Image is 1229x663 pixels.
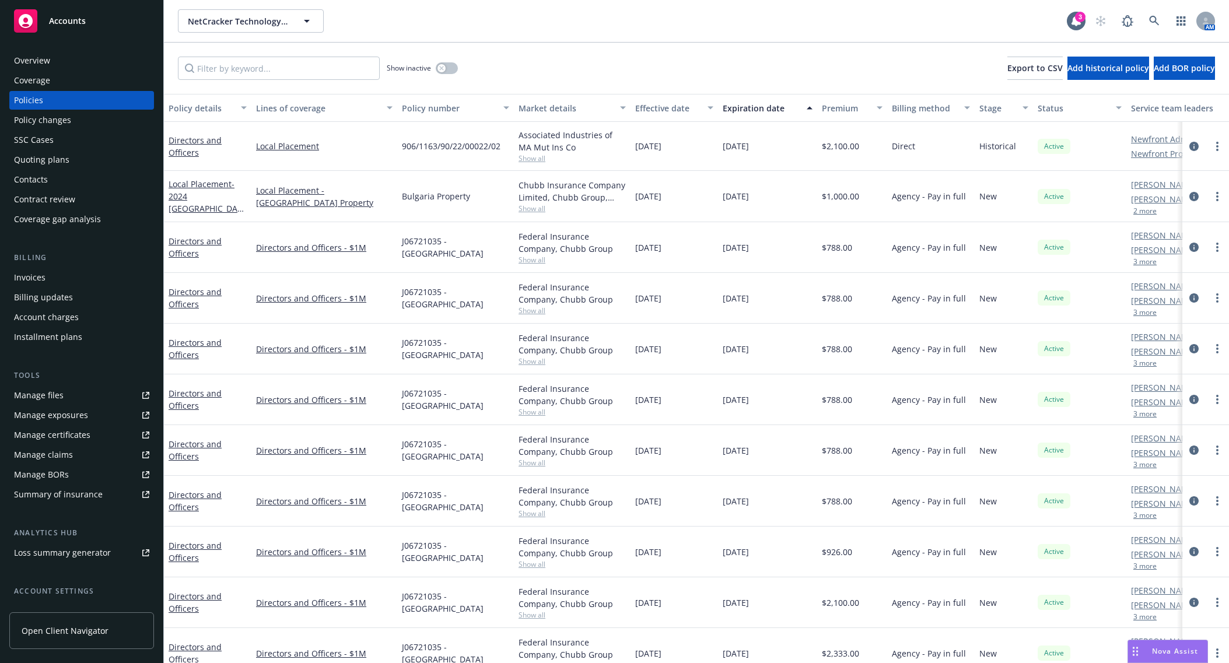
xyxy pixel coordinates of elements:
a: Newfront Producer [1131,148,1206,160]
a: [PERSON_NAME] [1131,432,1196,444]
span: New [979,292,997,304]
a: Quoting plans [9,150,154,169]
a: [PERSON_NAME] [1131,280,1196,292]
button: Premium [817,94,887,122]
span: [DATE] [723,140,749,152]
a: Coverage [9,71,154,90]
span: [DATE] [723,647,749,660]
span: Show all [519,508,626,518]
span: [DATE] [635,292,661,304]
span: Active [1042,546,1066,557]
a: Accounts [9,5,154,37]
a: Summary of insurance [9,485,154,504]
span: [DATE] [723,495,749,507]
div: Market details [519,102,613,114]
a: more [1210,139,1224,153]
span: Show all [519,356,626,366]
span: J06721035 - [GEOGRAPHIC_DATA] [402,336,509,361]
button: 3 more [1133,309,1157,316]
span: $926.00 [822,546,852,558]
span: [DATE] [723,241,749,254]
span: Active [1042,293,1066,303]
button: Export to CSV [1007,57,1063,80]
div: Policy details [169,102,234,114]
span: Show all [519,255,626,265]
a: Overview [9,51,154,70]
div: Federal Insurance Company, Chubb Group [519,433,626,458]
div: Loss summary generator [14,543,111,562]
a: [PERSON_NAME] [1131,635,1196,647]
div: Installment plans [14,328,82,346]
a: circleInformation [1187,342,1201,356]
a: more [1210,443,1224,457]
span: New [979,597,997,609]
span: Active [1042,242,1066,252]
span: Show all [519,153,626,163]
span: [DATE] [635,495,661,507]
button: Add historical policy [1067,57,1149,80]
span: Agency - Pay in full [892,292,966,304]
div: Contract review [14,190,75,209]
span: $788.00 [822,495,852,507]
a: Manage certificates [9,426,154,444]
a: Switch app [1170,9,1193,33]
span: Agency - Pay in full [892,241,966,254]
div: Coverage gap analysis [14,210,101,229]
div: Tools [9,370,154,381]
a: more [1210,240,1224,254]
span: New [979,495,997,507]
a: Manage claims [9,445,154,464]
button: Policy number [397,94,514,122]
span: [DATE] [723,546,749,558]
button: 3 more [1133,461,1157,468]
div: Overview [14,51,50,70]
span: Agency - Pay in full [892,546,966,558]
span: Show all [519,610,626,620]
span: J06721035 - [GEOGRAPHIC_DATA] [402,489,509,513]
span: Export to CSV [1007,62,1063,73]
div: Analytics hub [9,527,154,539]
span: [DATE] [635,190,661,202]
a: Directors and Officers - $1M [256,394,393,406]
a: circleInformation [1187,494,1201,508]
span: $788.00 [822,292,852,304]
span: 906/1163/90/22/00022/02 [402,140,500,152]
a: [PERSON_NAME] [1131,584,1196,597]
span: Active [1042,394,1066,405]
span: Active [1042,496,1066,506]
span: Show all [519,458,626,468]
a: more [1210,595,1224,609]
a: Loss summary generator [9,543,154,562]
button: Effective date [631,94,718,122]
span: Direct [892,140,915,152]
a: more [1210,494,1224,508]
span: J06721035 - [GEOGRAPHIC_DATA] [402,235,509,259]
a: more [1210,392,1224,406]
span: J06721035 - [GEOGRAPHIC_DATA] [402,387,509,412]
button: NetCracker Technology Corporation [178,9,324,33]
a: circleInformation [1187,392,1201,406]
a: Directors and Officers - $1M [256,444,393,457]
a: [PERSON_NAME] [1131,483,1196,495]
a: circleInformation [1187,545,1201,559]
a: circleInformation [1187,291,1201,305]
input: Filter by keyword... [178,57,380,80]
span: [DATE] [635,444,661,457]
a: Contacts [9,170,154,189]
div: Policy number [402,102,496,114]
div: Federal Insurance Company, Chubb Group [519,383,626,407]
span: [DATE] [635,647,661,660]
div: Manage files [14,386,64,405]
span: Active [1042,445,1066,455]
span: [DATE] [635,343,661,355]
span: Manage exposures [9,406,154,425]
div: Drag to move [1128,640,1143,662]
button: Stage [975,94,1033,122]
span: $2,100.00 [822,140,859,152]
a: Coverage gap analysis [9,210,154,229]
a: Manage files [9,386,154,405]
a: Directors and Officers [169,439,222,462]
span: Add BOR policy [1154,62,1215,73]
span: Show all [519,306,626,315]
a: Account charges [9,308,154,327]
